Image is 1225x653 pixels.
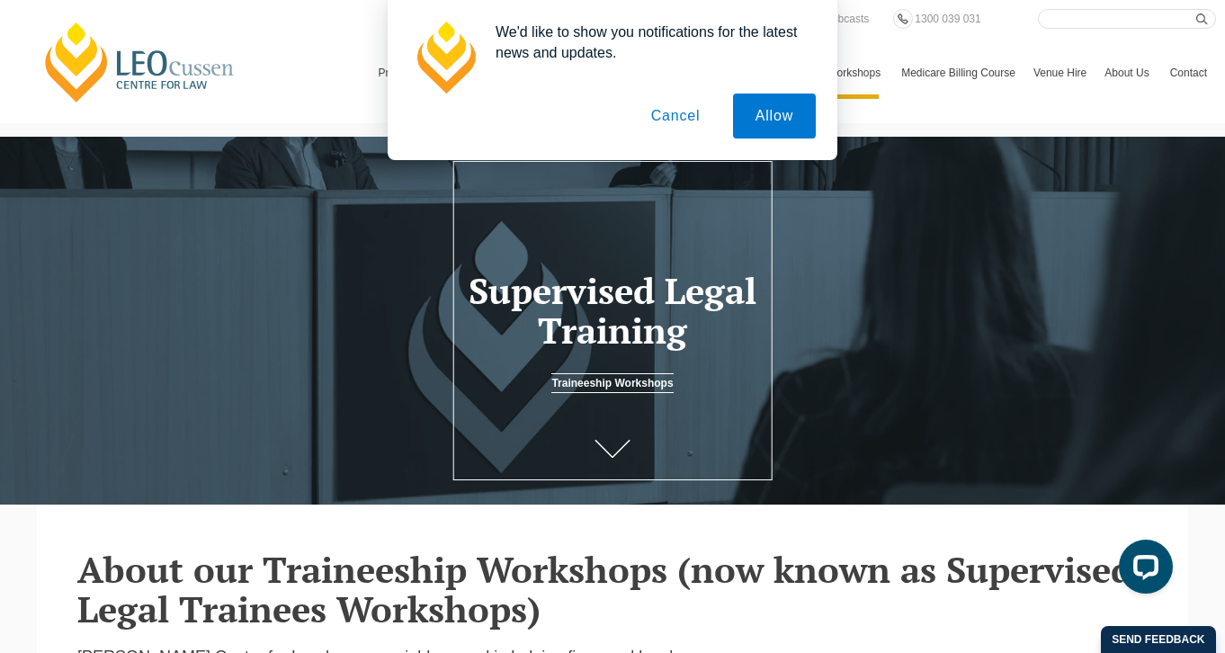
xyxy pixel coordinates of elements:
[77,550,1148,629] h2: About our Traineeship Workshops (now known as Supervised Legal Trainees Workshops)
[409,22,481,94] img: notification icon
[629,94,723,139] button: Cancel
[551,373,673,393] a: Traineeship Workshops
[733,94,816,139] button: Allow
[466,271,760,350] h1: Supervised Legal Training
[1104,532,1180,608] iframe: LiveChat chat widget
[481,22,816,63] div: We'd like to show you notifications for the latest news and updates.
